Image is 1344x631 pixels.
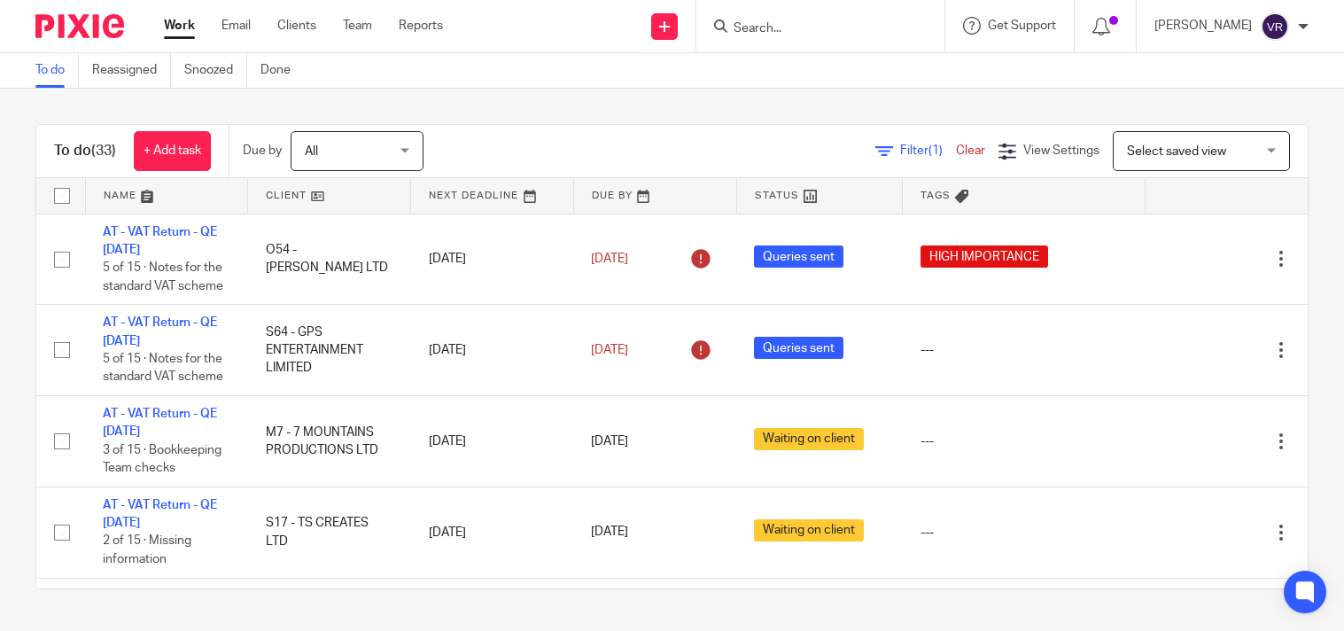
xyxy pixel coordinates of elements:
[754,245,843,268] span: Queries sent
[754,337,843,359] span: Queries sent
[243,142,282,160] p: Due by
[103,226,217,256] a: AT - VAT Return - QE [DATE]
[103,316,217,347] a: AT - VAT Return - QE [DATE]
[184,53,247,88] a: Snoozed
[921,341,1127,359] div: ---
[921,524,1127,541] div: ---
[900,144,956,157] span: Filter
[921,432,1127,450] div: ---
[103,499,217,529] a: AT - VAT Return - QE [DATE]
[411,305,574,396] td: [DATE]
[754,519,864,541] span: Waiting on client
[921,245,1048,268] span: HIGH IMPORTANCE
[103,444,221,475] span: 3 of 15 · Bookkeeping Team checks
[277,17,316,35] a: Clients
[92,53,171,88] a: Reassigned
[591,344,628,356] span: [DATE]
[248,214,411,305] td: O54 - [PERSON_NAME] LTD
[956,144,985,157] a: Clear
[35,53,79,88] a: To do
[103,535,191,566] span: 2 of 15 · Missing information
[103,408,217,438] a: AT - VAT Return - QE [DATE]
[591,253,628,265] span: [DATE]
[248,487,411,578] td: S17 - TS CREATES LTD
[1154,17,1252,35] p: [PERSON_NAME]
[399,17,443,35] a: Reports
[134,131,211,171] a: + Add task
[164,17,195,35] a: Work
[1261,12,1289,41] img: svg%3E
[754,428,864,450] span: Waiting on client
[732,21,891,37] input: Search
[221,17,251,35] a: Email
[35,14,124,38] img: Pixie
[591,435,628,448] span: [DATE]
[91,144,116,158] span: (33)
[1127,145,1226,158] span: Select saved view
[411,396,574,487] td: [DATE]
[411,487,574,578] td: [DATE]
[54,142,116,160] h1: To do
[411,214,574,305] td: [DATE]
[103,261,223,292] span: 5 of 15 · Notes for the standard VAT scheme
[248,305,411,396] td: S64 - GPS ENTERTAINMENT LIMITED
[103,353,223,384] span: 5 of 15 · Notes for the standard VAT scheme
[928,144,943,157] span: (1)
[921,191,951,200] span: Tags
[343,17,372,35] a: Team
[988,19,1056,32] span: Get Support
[305,145,318,158] span: All
[248,396,411,487] td: M7 - 7 MOUNTAINS PRODUCTIONS LTD
[591,526,628,539] span: [DATE]
[260,53,304,88] a: Done
[1023,144,1099,157] span: View Settings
